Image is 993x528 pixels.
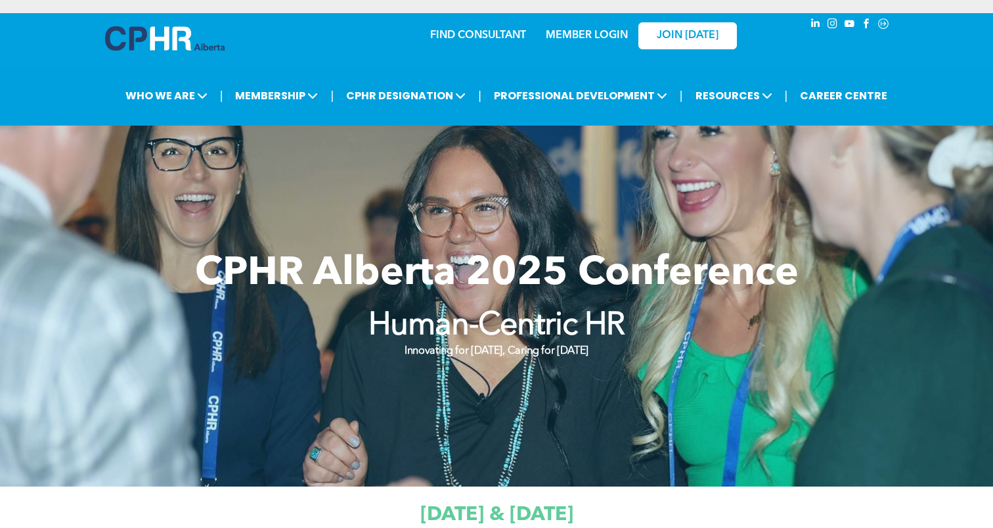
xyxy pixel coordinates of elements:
[105,26,225,51] img: A blue and white logo for cp alberta
[692,84,776,108] span: RESOURCES
[842,16,856,34] a: youtube
[420,505,573,525] span: [DATE] & [DATE]
[231,84,322,108] span: MEMBERSHIP
[220,82,223,109] li: |
[195,254,799,294] span: CPHR Alberta 2025 Conference
[808,16,822,34] a: linkedin
[859,16,873,34] a: facebook
[330,82,334,109] li: |
[478,82,481,109] li: |
[490,84,671,108] span: PROFESSIONAL DEVELOPMENT
[638,22,737,49] a: JOIN [DATE]
[680,82,683,109] li: |
[876,16,891,34] a: Social network
[796,84,891,108] a: CAREER CENTRE
[546,30,628,41] a: MEMBER LOGIN
[825,16,839,34] a: instagram
[430,30,526,41] a: FIND CONSULTANT
[785,82,788,109] li: |
[121,84,211,108] span: WHO WE ARE
[342,84,470,108] span: CPHR DESIGNATION
[657,30,718,42] span: JOIN [DATE]
[368,310,625,342] strong: Human-Centric HR
[405,346,588,356] strong: Innovating for [DATE], Caring for [DATE]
